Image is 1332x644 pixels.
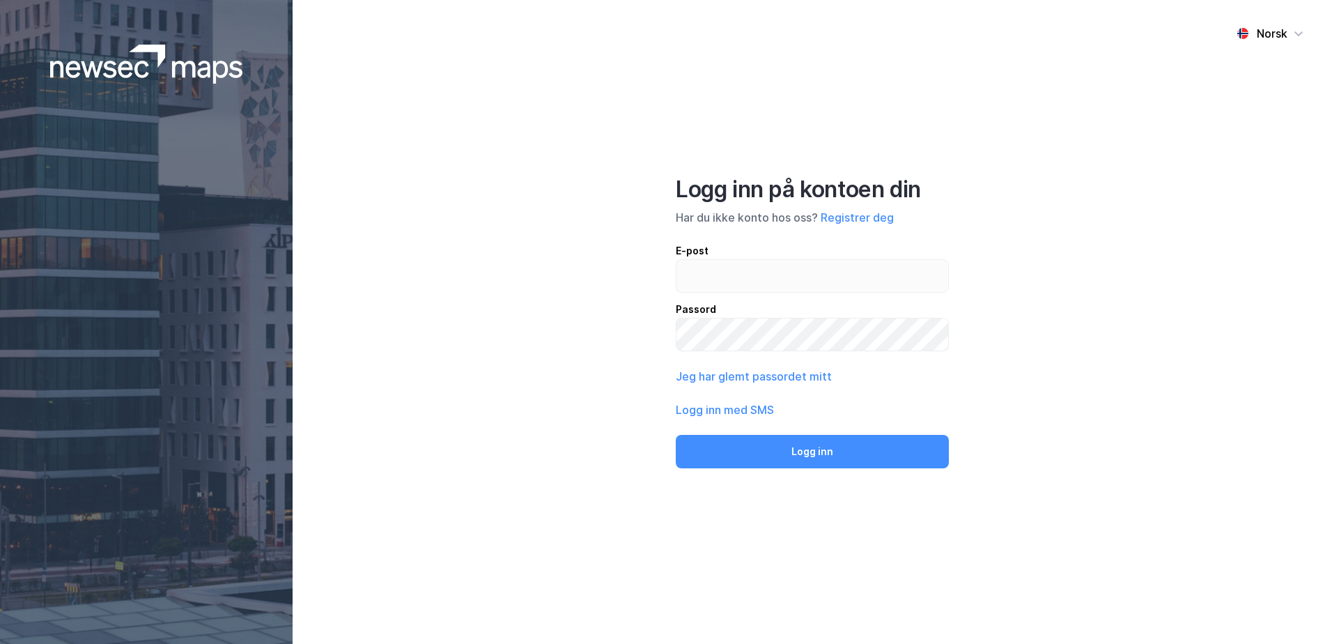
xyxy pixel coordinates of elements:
div: Har du ikke konto hos oss? [676,209,949,226]
button: Registrer deg [821,209,894,226]
button: Logg inn [676,435,949,468]
div: Passord [676,301,949,318]
iframe: Chat Widget [1262,577,1332,644]
button: Logg inn med SMS [676,401,774,418]
div: Norsk [1257,25,1287,42]
button: Jeg har glemt passordet mitt [676,368,832,385]
img: logoWhite.bf58a803f64e89776f2b079ca2356427.svg [50,45,243,84]
div: E-post [676,243,949,259]
div: Logg inn på kontoen din [676,176,949,204]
